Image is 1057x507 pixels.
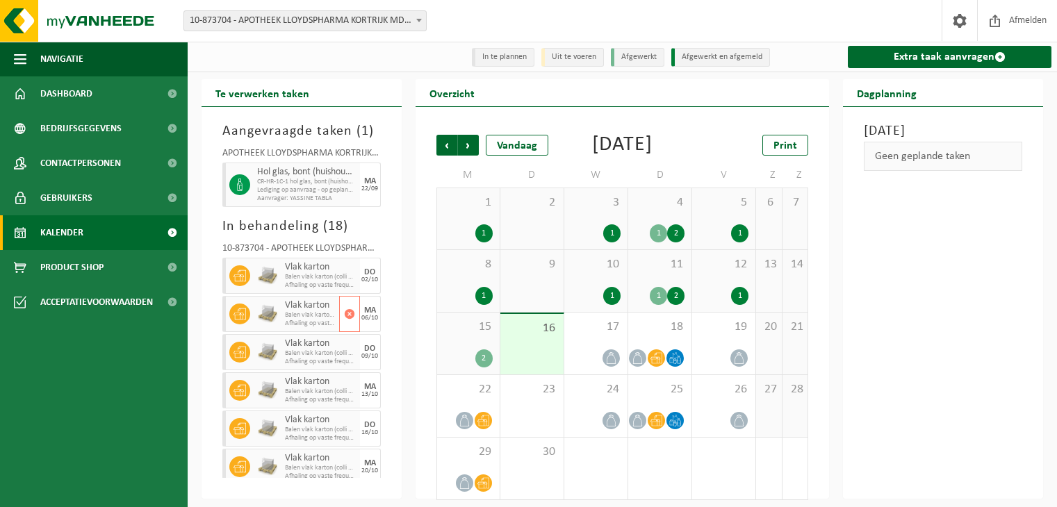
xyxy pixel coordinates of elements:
span: Bedrijfsgegevens [40,111,122,146]
img: LP-PA-00000-WDN-11 [257,265,278,286]
div: 1 [475,224,493,242]
div: 16/10 [361,429,378,436]
div: DO [364,344,375,353]
span: Balen vlak karton (colli bestelwagen) [285,388,357,396]
span: Vlak karton [285,376,357,388]
span: 18 [328,219,343,233]
div: 1 [475,287,493,305]
span: 16 [507,321,557,336]
div: 02/10 [361,276,378,283]
td: D [500,163,564,188]
span: 29 [444,444,493,460]
h2: Overzicht [416,79,489,106]
span: Lediging op aanvraag - op geplande route [257,186,357,194]
div: 22/09 [361,185,378,192]
div: 2 [667,287,685,305]
div: MA [364,383,376,391]
div: MA [364,177,376,185]
span: 26 [699,382,748,397]
span: 5 [699,195,748,210]
span: Navigatie [40,42,83,76]
span: Product Shop [40,250,104,285]
div: 1 [650,224,667,242]
div: 1 [731,287,748,305]
span: Balen vlak karton (colli bestelwagen) [285,464,357,472]
div: 10-873704 - APOTHEEK LLOYDSPHARMA KORTRIJK MDD - [GEOGRAPHIC_DATA] [222,244,381,258]
span: 4 [635,195,685,210]
div: 13/10 [361,391,378,398]
h3: [DATE] [864,121,1022,142]
span: 6 [763,195,774,210]
div: MA [364,459,376,467]
span: Vlak karton [285,338,357,349]
span: 18 [635,319,685,335]
div: DO [364,268,375,276]
span: Contactpersonen [40,146,121,181]
h3: Aangevraagde taken ( ) [222,121,381,142]
span: 1 [361,124,369,138]
span: 8 [444,257,493,272]
img: LP-PA-00000-WDN-11 [257,418,278,439]
span: Balen vlak karton (colli bestelwagen) [285,426,357,434]
span: 21 [789,319,801,335]
div: Geen geplande taken [864,142,1022,171]
span: 24 [571,382,621,397]
span: Kalender [40,215,83,250]
span: CR-HR-1C-1 hol glas, bont (huishoudelijk) [257,178,357,186]
a: Extra taak aanvragen [848,46,1051,68]
td: V [692,163,756,188]
span: Vlak karton [285,415,357,426]
img: LP-PA-00000-WDN-11 [257,456,278,477]
td: Z [782,163,809,188]
div: 09/10 [361,353,378,360]
div: MA [364,306,376,315]
div: [DATE] [592,135,653,156]
span: Vlak karton [285,262,357,273]
span: Volgende [458,135,479,156]
span: Balen vlak karton (colli bestelwagen) [285,349,357,358]
div: 1 [650,287,667,305]
span: Afhaling op vaste frequentie [285,319,336,328]
span: Print [773,140,797,151]
li: Uit te voeren [541,48,604,67]
span: Balen vlak karton (colli bestelwagen) [285,311,336,319]
span: Afhaling op vaste frequentie [285,358,357,366]
span: 27 [763,382,774,397]
div: 20/10 [361,467,378,474]
span: 30 [507,444,557,460]
div: APOTHEEK LLOYDSPHARMA KORTRIJK MDD [222,149,381,163]
img: LP-PA-00000-WDN-11 [257,380,278,401]
li: In te plannen [472,48,534,67]
h3: In behandeling ( ) [222,216,381,237]
div: 06/10 [361,315,378,322]
span: Hol glas, bont (huishoudelijk) [257,167,357,178]
li: Afgewerkt en afgemeld [671,48,770,67]
img: LP-PA-00000-WDN-11 [257,342,278,363]
td: M [436,163,500,188]
div: Vandaag [486,135,548,156]
h2: Dagplanning [843,79,931,106]
span: 17 [571,319,621,335]
span: 22 [444,382,493,397]
span: Vlak karton [285,453,357,464]
div: 2 [667,224,685,242]
span: Balen vlak karton (colli bestelwagen) [285,273,357,281]
span: 3 [571,195,621,210]
span: 12 [699,257,748,272]
div: 1 [603,287,621,305]
span: Afhaling op vaste frequentie [285,281,357,290]
span: 19 [699,319,748,335]
td: Z [756,163,782,188]
li: Afgewerkt [611,48,664,67]
img: LP-PA-00000-WDN-11 [257,304,278,324]
span: 9 [507,257,557,272]
span: 25 [635,382,685,397]
span: Vorige [436,135,457,156]
td: W [564,163,628,188]
div: DO [364,421,375,429]
span: Gebruikers [40,181,92,215]
span: 23 [507,382,557,397]
div: 1 [731,224,748,242]
span: 15 [444,319,493,335]
span: 7 [789,195,801,210]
